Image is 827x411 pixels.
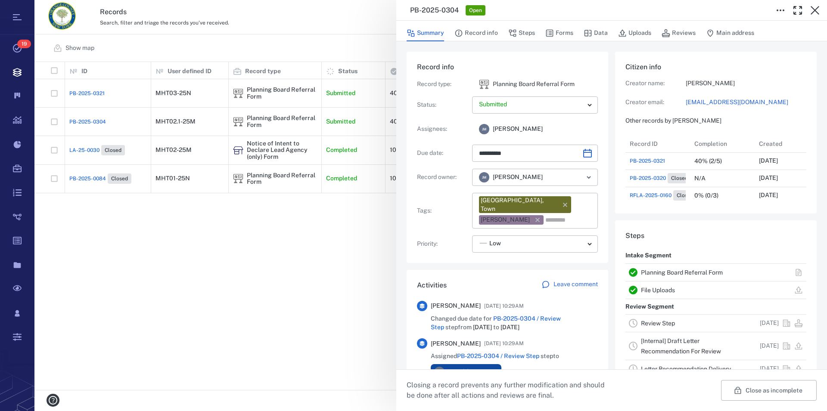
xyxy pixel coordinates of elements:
p: Closing a record prevents any further modification and should be done after all actions and revie... [407,380,612,401]
p: Planning Board Referral Form [493,80,575,89]
a: PB-2025-0321 [630,157,665,165]
p: Record type : [417,80,469,89]
p: [PERSON_NAME] [686,79,806,88]
span: RFLA-2025-0160 [630,192,672,199]
span: [PERSON_NAME] [431,340,481,348]
p: Submitted [479,100,584,109]
p: [DATE] [759,174,778,182]
button: Uploads [618,25,651,41]
button: Reviews [662,25,696,41]
div: Completion [694,132,727,156]
h6: Activities [417,280,447,290]
a: PB-2025-0320Closed [630,173,691,183]
span: [DATE] [473,324,492,331]
button: Choose date, selected date is Sep 11, 2025 [579,145,596,162]
span: PB-2025-0320 [630,174,666,182]
p: Review Segment [625,299,674,315]
span: Open [467,7,484,14]
button: Record info [454,25,498,41]
div: Planning Board Referral Form [479,79,489,90]
button: Data [584,25,608,41]
span: Help [19,6,37,14]
a: PB-2025-0304 / Review Step [431,315,561,331]
span: [DATE] 10:29AM [484,338,524,349]
a: Review Step [641,320,675,327]
a: Letter Recommendation Delivery [641,365,731,372]
span: Assigned step to [431,352,559,361]
a: [EMAIL_ADDRESS][DOMAIN_NAME] [686,98,806,107]
button: Open [583,171,595,183]
div: Record ID [625,135,690,152]
div: J M [479,124,489,134]
div: Created [755,135,819,152]
div: StepsIntake SegmentPlanning Board Referral FormFile UploadsReview SegmentReview Step[DATE][Intern... [615,220,817,395]
div: Completion [690,135,755,152]
div: Record ID [630,132,658,156]
div: J M [434,367,445,377]
p: Creator email: [625,98,686,107]
span: [PERSON_NAME] [493,173,543,182]
p: [DATE] [760,319,779,328]
button: Toggle Fullscreen [789,2,806,19]
a: PB-2025-0304 / Review Step [457,352,539,359]
p: [DATE] [760,342,779,350]
span: [DATE] [501,324,519,331]
p: Intake Segment [625,248,672,263]
p: Due date : [417,149,469,158]
p: Leave comment [553,280,598,289]
span: [PERSON_NAME] [448,368,498,376]
p: Creator name: [625,79,686,88]
span: Closed [675,192,695,199]
p: [DATE] [759,191,778,200]
p: Status : [417,101,469,109]
span: 19 [17,40,31,48]
p: Other records by [PERSON_NAME] [625,117,806,125]
h3: PB-2025-0304 [410,5,459,15]
span: [PERSON_NAME] [493,125,543,133]
div: N/A [694,175,706,182]
p: Record owner : [417,173,469,182]
a: Planning Board Referral Form [641,269,723,276]
div: 0% (0/3) [694,192,718,199]
button: Steps [508,25,535,41]
a: File Uploads [641,287,675,294]
div: Record infoRecord type:icon Planning Board Referral FormPlanning Board Referral FormStatus:Assign... [407,52,608,270]
span: Closed [669,175,690,182]
a: Leave comment [541,280,598,290]
button: Main address [706,25,754,41]
a: [Internal] Draft Letter Recommendation For Review [641,337,721,355]
img: icon Planning Board Referral Form [479,79,489,90]
h6: Citizen info [625,62,806,72]
button: Close as incomplete [721,380,817,401]
a: RFLA-2025-0160Closed [630,190,697,201]
p: Priority : [417,240,469,248]
button: Forms [545,25,573,41]
p: [DATE] [759,157,778,165]
h6: Record info [417,62,598,72]
span: [PERSON_NAME] [431,302,481,310]
div: [PERSON_NAME] [481,216,530,224]
button: Toggle to Edit Boxes [772,2,789,19]
div: [GEOGRAPHIC_DATA], Town [481,196,557,213]
span: Low [489,239,501,248]
span: [DATE] 10:29AM [484,301,524,311]
div: Citizen infoCreator name:[PERSON_NAME]Creator email:[EMAIL_ADDRESS][DOMAIN_NAME]Other records by ... [615,52,817,220]
p: Tags : [417,207,469,215]
span: Changed due date for step from to [431,315,598,331]
p: [DATE] [760,365,779,373]
div: J M [479,172,489,182]
button: Close [806,2,824,19]
div: 40% (2/5) [694,158,722,164]
button: Summary [407,25,444,41]
div: Created [759,132,782,156]
p: Assignees : [417,125,469,133]
h6: Steps [625,231,806,241]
